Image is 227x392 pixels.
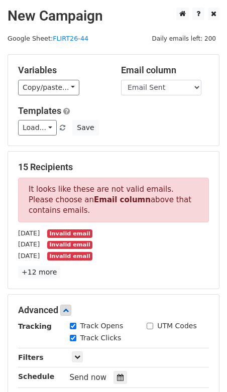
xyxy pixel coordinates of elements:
[18,65,106,76] h5: Variables
[18,372,54,380] strong: Schedule
[18,105,61,116] a: Templates
[18,322,52,330] strong: Tracking
[157,321,196,331] label: UTM Codes
[18,305,209,316] h5: Advanced
[18,229,40,237] small: [DATE]
[18,120,57,136] a: Load...
[18,353,44,361] strong: Filters
[18,178,209,222] p: It looks like these are not valid emails. Please choose an above that contains emails.
[70,373,107,382] span: Send now
[47,252,92,260] small: Invalid email
[94,195,151,204] strong: Email column
[72,120,98,136] button: Save
[121,65,209,76] h5: Email column
[18,240,40,248] small: [DATE]
[18,252,40,259] small: [DATE]
[18,266,60,279] a: +12 more
[47,229,92,238] small: Invalid email
[8,35,88,42] small: Google Sheet:
[47,241,92,249] small: Invalid email
[18,162,209,173] h5: 15 Recipients
[18,80,79,95] a: Copy/paste...
[148,33,219,44] span: Daily emails left: 200
[177,344,227,392] iframe: Chat Widget
[80,321,124,331] label: Track Opens
[53,35,88,42] a: FLIRT26-44
[80,333,122,343] label: Track Clicks
[148,35,219,42] a: Daily emails left: 200
[8,8,219,25] h2: New Campaign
